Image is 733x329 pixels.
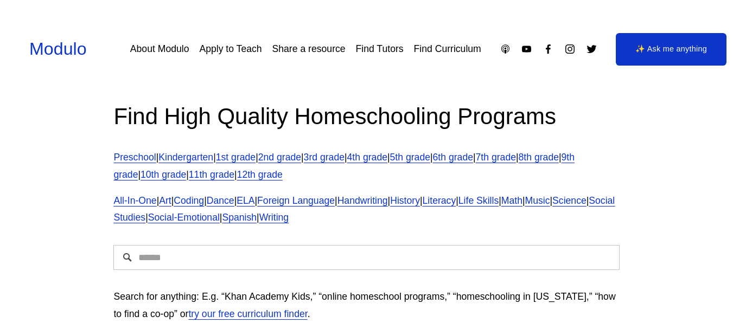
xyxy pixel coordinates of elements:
[148,212,220,223] a: Social-Emotional
[237,169,283,180] a: 12th grade
[257,195,335,206] a: Foreign Language
[337,195,388,206] a: Handwriting
[586,43,597,55] a: Twitter
[216,152,256,163] a: 1st grade
[113,245,619,270] input: Search
[188,308,307,319] a: try our free curriculum finder
[390,195,420,206] a: History
[519,152,559,163] a: 8th grade
[130,40,189,59] a: About Modulo
[189,169,234,180] a: 11th grade
[500,43,511,55] a: Apple Podcasts
[356,40,404,59] a: Find Tutors
[113,152,156,163] a: Preschool
[552,195,587,206] a: Science
[113,195,156,206] a: All-In-One
[521,43,532,55] a: YouTube
[616,33,726,66] a: ✨ Ask me anything
[113,149,619,183] p: | | | | | | | | | | | | |
[525,195,550,206] a: Music
[501,195,522,206] a: Math
[29,39,87,59] a: Modulo
[199,40,262,59] a: Apply to Teach
[423,195,456,206] a: Literacy
[259,212,289,223] a: Writing
[414,40,481,59] a: Find Curriculum
[113,152,575,180] a: 9th grade
[207,195,234,206] a: Dance
[433,152,473,163] a: 6th grade
[113,192,619,227] p: | | | | | | | | | | | | | | | |
[564,43,576,55] a: Instagram
[390,152,430,163] a: 5th grade
[272,40,346,59] a: Share a resource
[113,288,619,322] p: Search for anything: E.g. “Khan Academy Kids,” “online homeschool programs,” “homeschooling in [U...
[141,169,186,180] a: 10th grade
[159,195,171,206] a: Art
[476,152,516,163] a: 7th grade
[222,212,257,223] a: Spanish
[347,152,387,163] a: 4th grade
[174,195,204,206] a: Coding
[304,152,345,163] a: 3rd grade
[543,43,554,55] a: Facebook
[158,152,213,163] a: Kindergarten
[113,102,619,132] h2: Find High Quality Homeschooling Programs
[458,195,499,206] a: Life Skills
[237,195,254,206] a: ELA
[258,152,301,163] a: 2nd grade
